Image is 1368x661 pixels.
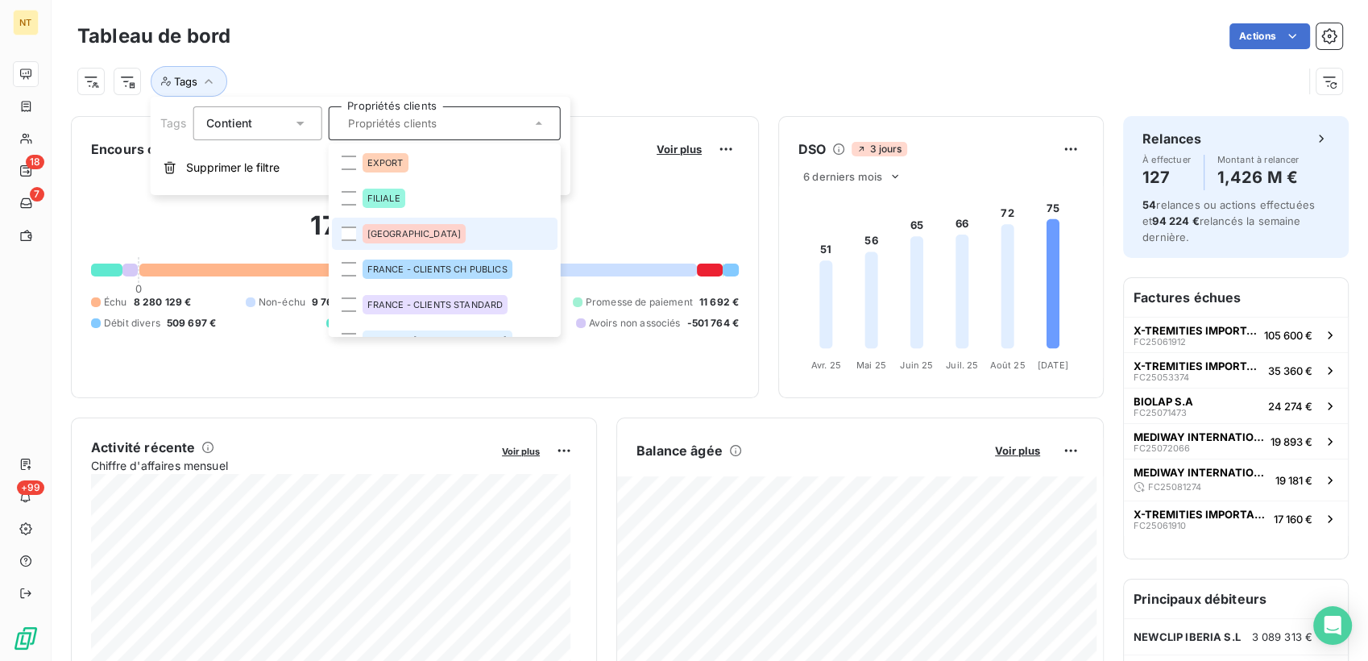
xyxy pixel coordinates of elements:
[1124,317,1348,352] button: X-TREMITIES IMPORTADORA E DISTRIBUIFC25061912105 600 €
[1134,372,1189,382] span: FC25053374
[1275,474,1312,487] span: 19 181 €
[104,295,127,310] span: Échu
[1274,513,1312,526] span: 17 160 €
[160,116,187,130] span: Tags
[990,443,1045,458] button: Voir plus
[1134,521,1186,530] span: FC25061910
[186,160,280,176] span: Supprimer le filtre
[1313,606,1352,645] div: Open Intercom Messenger
[1251,630,1312,643] span: 3 089 313 €
[1124,580,1348,618] h6: Principaux débiteurs
[167,316,216,330] span: 509 697 €
[1134,395,1193,408] span: BIOLAP S.A
[1142,164,1191,190] h4: 127
[1142,198,1156,211] span: 54
[91,457,491,474] span: Chiffre d'affaires mensuel
[1142,155,1191,164] span: À effectuer
[1134,430,1264,443] span: MEDIWAY INTERNATIONAL SP. Z.O.O.
[17,480,44,495] span: +99
[1134,408,1187,418] span: FC25071473
[206,116,252,130] span: Contient
[13,626,39,651] img: Logo LeanPay
[1217,155,1300,164] span: Montant à relancer
[1134,443,1190,453] span: FC25072066
[589,316,681,330] span: Avoirs non associés
[367,300,503,310] span: FRANCE - CLIENTS STANDARD
[1152,214,1199,227] span: 94 224 €
[989,360,1025,371] tspan: Août 25
[1142,129,1201,148] h6: Relances
[1268,364,1312,377] span: 35 360 €
[900,360,933,371] tspan: Juin 25
[151,150,570,185] button: Supprimer le filtre
[946,360,978,371] tspan: Juil. 25
[342,116,530,131] input: Propriétés clients
[1229,23,1310,49] button: Actions
[13,10,39,35] div: NT
[1134,324,1258,337] span: X-TREMITIES IMPORTADORA E DISTRIBUI
[1124,388,1348,423] button: BIOLAP S.AFC2507147324 274 €
[259,295,305,310] span: Non-échu
[652,142,707,156] button: Voir plus
[151,66,227,97] button: Tags
[1124,278,1348,317] h6: Factures échues
[1148,482,1201,492] span: FC25081274
[803,170,882,183] span: 6 derniers mois
[135,282,142,295] span: 0
[104,316,160,330] span: Débit divers
[699,295,739,310] span: 11 692 €
[91,438,195,457] h6: Activité récente
[1134,337,1186,347] span: FC25061912
[367,229,461,239] span: [GEOGRAPHIC_DATA]
[686,316,739,330] span: -501 764 €
[1264,329,1312,342] span: 105 600 €
[852,142,906,156] span: 3 jours
[811,360,841,371] tspan: Avr. 25
[91,139,183,159] h6: Encours client
[1271,435,1312,448] span: 19 893 €
[586,295,693,310] span: Promesse de paiement
[367,193,400,203] span: FILIALE
[26,155,44,169] span: 18
[1124,501,1348,536] button: X-TREMITIES IMPORTADORA E DISTRIBUIFC2506191017 160 €
[1124,459,1348,501] button: MEDIWAY INTERNATIONAL SP. Z.O.O.FC2508127419 181 €
[1142,198,1315,243] span: relances ou actions effectuées et relancés la semaine dernière.
[134,295,192,310] span: 8 280 129 €
[1217,164,1300,190] h4: 1,426 M €
[312,295,371,310] span: 9 764 024 €
[30,187,44,202] span: 7
[995,444,1040,457] span: Voir plus
[502,446,540,457] span: Voir plus
[367,158,403,168] span: EXPORT
[1134,466,1269,479] span: MEDIWAY INTERNATIONAL SP. Z.O.O.
[174,75,197,88] span: Tags
[497,443,545,458] button: Voir plus
[1038,360,1068,371] tspan: [DATE]
[636,441,723,460] h6: Balance âgée
[1134,630,1241,643] span: NEWCLIP IBERIA S.L
[1124,423,1348,459] button: MEDIWAY INTERNATIONAL SP. Z.O.O.FC2507206619 893 €
[856,360,886,371] tspan: Mai 25
[1134,360,1262,372] span: X-TREMITIES IMPORTADORA E DISTRIBUI
[91,210,739,258] h2: 17 886 204,02 €
[1268,400,1312,413] span: 24 274 €
[657,143,702,156] span: Voir plus
[367,335,507,345] span: FRANCE - [GEOGRAPHIC_DATA]
[1124,352,1348,388] button: X-TREMITIES IMPORTADORA E DISTRIBUIFC2505337435 360 €
[77,22,230,51] h3: Tableau de bord
[798,139,826,159] h6: DSO
[367,264,507,274] span: FRANCE - CLIENTS CH PUBLICS
[1134,508,1267,521] span: X-TREMITIES IMPORTADORA E DISTRIBUI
